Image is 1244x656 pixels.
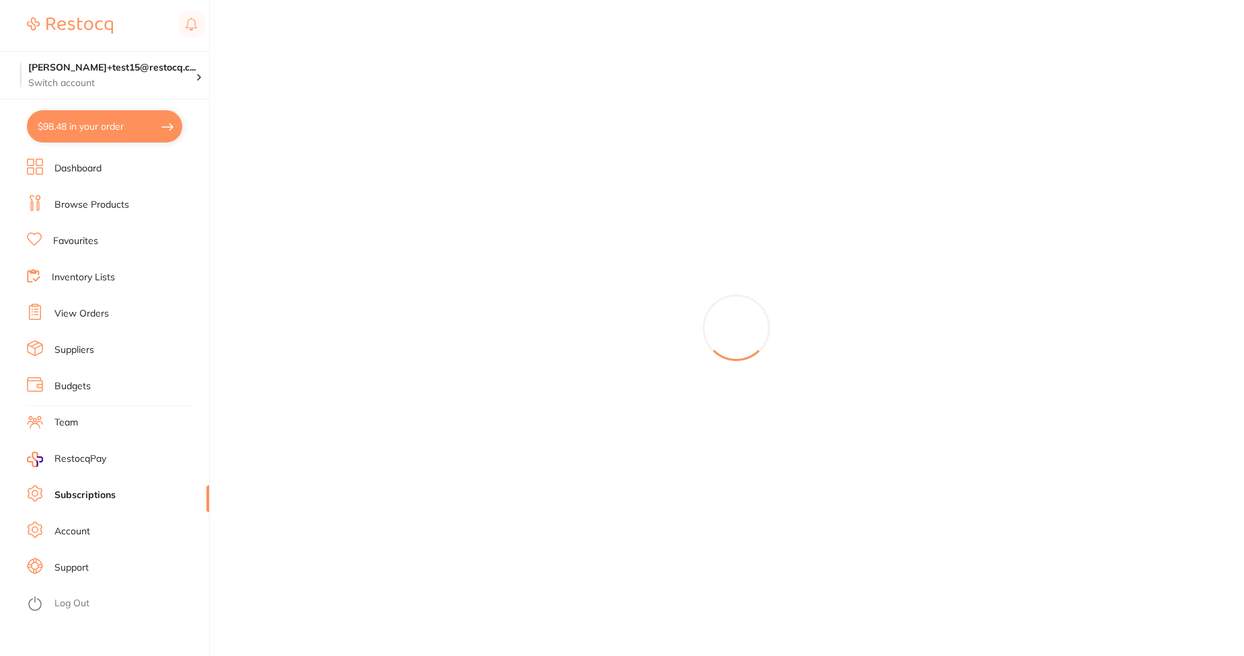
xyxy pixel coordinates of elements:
button: Log Out [27,593,205,615]
a: RestocqPay [27,452,106,467]
img: RestocqPay [27,452,43,467]
button: $98.48 in your order [27,110,182,142]
a: Team [54,416,78,429]
a: Subscriptions [54,489,116,502]
a: Favourites [53,235,98,248]
a: Account [54,525,90,538]
h4: trisha+test15@restocq.com [28,61,196,75]
a: Restocq Logo [27,10,113,41]
a: Inventory Lists [52,271,115,284]
a: Suppliers [54,343,94,357]
a: Dashboard [54,162,102,175]
img: Restocq Logo [27,17,113,34]
p: Switch account [28,77,196,90]
a: Support [54,561,89,575]
a: Browse Products [54,198,129,212]
span: RestocqPay [54,452,106,466]
a: Budgets [54,380,91,393]
a: Log Out [54,597,89,610]
a: View Orders [54,307,109,321]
